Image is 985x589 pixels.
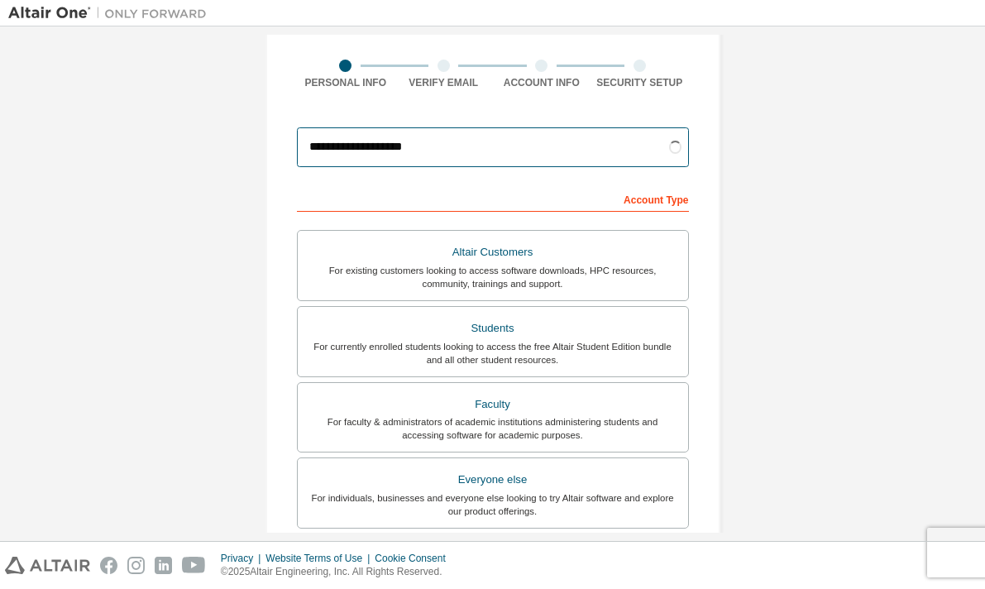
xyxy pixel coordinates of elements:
img: facebook.svg [100,557,117,574]
img: youtube.svg [182,557,206,574]
div: Security Setup [591,76,689,89]
img: instagram.svg [127,557,145,574]
img: Altair One [8,5,215,22]
img: altair_logo.svg [5,557,90,574]
div: Students [308,317,678,340]
div: Privacy [221,552,265,565]
div: Account Type [297,185,689,212]
p: © 2025 Altair Engineering, Inc. All Rights Reserved. [221,565,456,579]
div: Account Info [493,76,591,89]
div: For existing customers looking to access software downloads, HPC resources, community, trainings ... [308,264,678,290]
div: Website Terms of Use [265,552,375,565]
div: Cookie Consent [375,552,455,565]
div: Altair Customers [308,241,678,264]
div: Verify Email [394,76,493,89]
div: Personal Info [297,76,395,89]
div: Everyone else [308,468,678,491]
div: For individuals, businesses and everyone else looking to try Altair software and explore our prod... [308,491,678,518]
img: linkedin.svg [155,557,172,574]
div: For currently enrolled students looking to access the free Altair Student Edition bundle and all ... [308,340,678,366]
div: Faculty [308,393,678,416]
div: For faculty & administrators of academic institutions administering students and accessing softwa... [308,415,678,442]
